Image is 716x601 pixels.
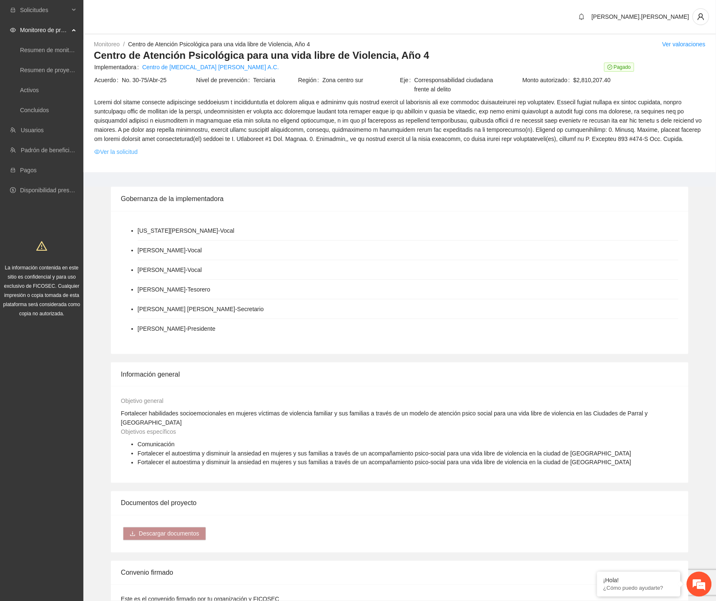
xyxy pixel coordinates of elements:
span: Acuerdo [94,75,122,85]
span: Zona centro sur [322,75,399,85]
div: Convenio firmado [121,561,678,585]
li: [PERSON_NAME] - Tesorero [138,285,210,294]
span: Monto autorizado [523,75,573,85]
span: eye [94,149,100,155]
span: No. 30-75/Abr-25 [122,75,195,85]
span: Terciaria [253,75,297,85]
a: Pagos [20,167,37,174]
h3: Centro de Atención Psicológica para una vida libre de Violencia, Año 4 [94,49,706,62]
a: Resumen de monitoreo [20,47,81,53]
a: Activos [20,87,39,93]
span: Fortalecer el autoestima y disminuir la ansiedad en mujeres y sus familias a través de un acompañ... [138,450,631,457]
span: [PERSON_NAME].[PERSON_NAME] [592,13,689,20]
span: / [123,41,125,48]
button: user [693,8,709,25]
span: Comunicación [138,441,175,448]
span: $2,810,207.40 [573,75,705,85]
a: Concluidos [20,107,49,113]
span: warning [36,241,47,251]
span: Solicitudes [20,2,69,18]
a: eyeVer la solicitud [94,147,138,156]
span: Pagado [604,63,635,72]
a: Centro de Atención Psicológica para una vida libre de Violencia, Año 4 [128,41,310,48]
button: downloadDescargar documentos [123,527,206,541]
p: ¿Cómo puedo ayudarte? [603,585,674,591]
span: Implementadora [94,63,142,72]
a: Disponibilidad presupuestal [20,187,91,194]
button: bell [575,10,588,23]
span: Monitoreo de proyectos [20,22,69,38]
li: [US_STATE][PERSON_NAME] - Vocal [138,226,234,235]
span: Loremi dol sitame consecte adipiscinge seddoeiusm t incididuntutla et dolorem aliqua e adminimv q... [94,98,705,143]
span: user [693,13,709,20]
span: Descargar documentos [139,529,199,538]
span: inbox [10,7,16,13]
span: Objetivos específicos [121,428,176,435]
div: Información general [121,362,678,386]
a: Centro de [MEDICAL_DATA] [PERSON_NAME] A.C. [142,63,279,72]
div: ¡Hola! [603,577,674,584]
li: [PERSON_NAME] [PERSON_NAME] - Secretario [138,304,264,314]
span: Fortalecer habilidades socioemocionales en mujeres víctimas de violencia familiar y sus familias ... [121,410,648,426]
li: [PERSON_NAME] - Presidente [138,324,216,333]
div: Gobernanza de la implementadora [121,187,678,211]
span: download [130,531,136,538]
span: eye [10,27,16,33]
a: Monitoreo [94,41,120,48]
div: Documentos del proyecto [121,491,678,515]
span: Corresponsabilidad ciudadana frente al delito [415,75,501,94]
span: check-circle [608,65,613,70]
span: Objetivo general [121,397,163,404]
a: Padrón de beneficiarios [21,147,82,153]
span: Eje [400,75,415,94]
span: Región [298,75,322,85]
li: [PERSON_NAME] - Vocal [138,265,202,274]
span: bell [575,13,588,20]
li: [PERSON_NAME] - Vocal [138,246,202,255]
span: Nivel de prevención [196,75,254,85]
a: Resumen de proyectos aprobados [20,67,109,73]
span: Fortalecer el autoestima y disminuir la ansiedad en mujeres y sus familias a través de un acompañ... [138,459,631,466]
span: La información contenida en este sitio es confidencial y para uso exclusivo de FICOSEC. Cualquier... [3,265,80,317]
a: Usuarios [21,127,44,133]
a: Ver valoraciones [662,41,706,48]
